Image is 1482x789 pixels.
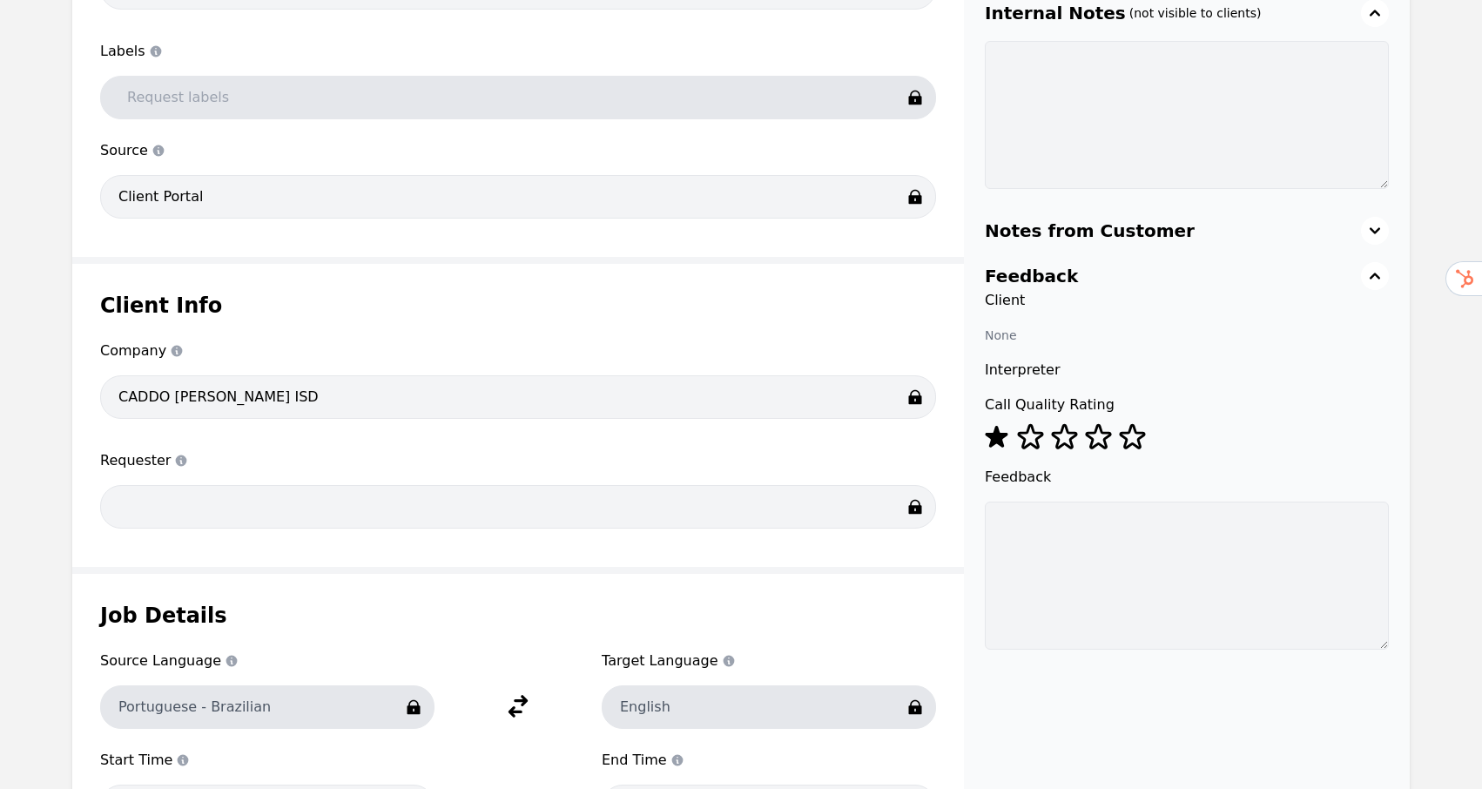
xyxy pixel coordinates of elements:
[1129,4,1262,22] h3: (not visible to clients)
[602,750,936,771] span: End Time
[100,41,936,62] span: Labels
[100,140,936,161] span: Source
[985,1,1126,25] h3: Internal Notes
[985,328,1017,342] span: None
[100,651,434,671] span: Source Language
[100,341,936,361] span: Company
[100,750,434,771] span: Start Time
[100,450,936,471] span: Requester
[985,467,1389,488] span: Feedback
[100,292,936,320] h1: Client Info
[985,360,1389,381] span: Interpreter
[100,602,936,630] h1: Job Details
[985,290,1389,311] span: Client
[985,394,1389,415] span: Call Quality Rating
[602,651,936,671] span: Target Language
[985,264,1078,288] h3: Feedback
[985,219,1195,243] h3: Notes from Customer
